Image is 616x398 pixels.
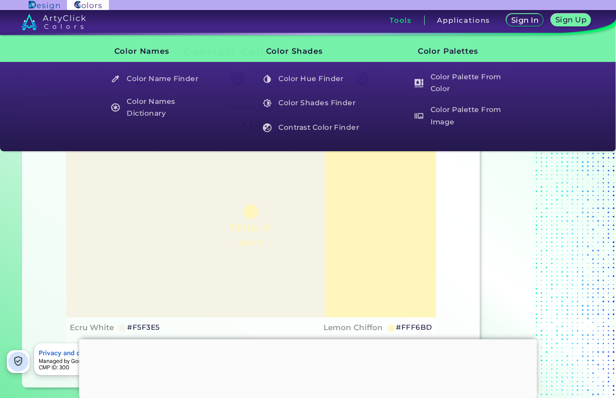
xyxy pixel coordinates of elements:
iframe: Advertisement [483,43,597,391]
img: icon_col_pal_col_white.svg [415,79,423,87]
h4: Lemon Chiffon [323,321,383,334]
h5: Color Hue Finder [259,70,365,87]
h5: Sign In [513,17,537,24]
h5: Color Palette From Image [411,103,517,129]
h3: Applications [437,17,490,24]
h1: Title ✗ [230,221,272,235]
img: icon_color_names_dictionary_white.svg [111,103,120,112]
h5: Sign Up [557,16,585,23]
a: Color Name Finder [106,70,214,87]
h5: ◉ [386,322,396,333]
h4: Ecru White [70,321,114,334]
h3: Color Shades [251,40,365,63]
a: Sign In [508,15,541,26]
a: Color Names Dictionary [106,95,214,121]
a: Color Shades Finder [258,95,365,112]
a: Contrast Color Finder [258,119,365,136]
iframe: Advertisement [79,339,537,396]
h3: Tools [390,17,412,24]
h5: Color Names Dictionary [107,95,213,121]
h5: Contrast Color Finder [259,119,365,136]
h3: Color Palettes [402,40,517,63]
a: Sign Up [553,15,589,26]
h3: Color Names [99,40,214,63]
h5: Color Name Finder [107,70,213,87]
a: Color Hue Finder [258,70,365,87]
a: Color Palette From Color [410,70,517,96]
img: ArtyClick Design logo [29,1,59,10]
h5: #F5F3E5 [127,321,159,333]
img: icon_color_name_finder_white.svg [111,75,120,83]
img: icon_color_contrast_white.svg [263,123,272,132]
h5: ◉ [118,322,128,333]
img: logo_artyclick_colors_white.svg [21,14,86,30]
img: icon_palette_from_image_white.svg [415,112,423,120]
img: icon_color_hue_white.svg [263,75,272,83]
h5: #FFF6BD [396,321,432,333]
img: icon_color_shades_white.svg [263,99,272,107]
h5: Color Palette From Color [411,70,517,96]
h4: Text ✗ [238,236,263,250]
h5: Color Shades Finder [259,95,365,112]
a: Color Palette From Image [410,103,517,129]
